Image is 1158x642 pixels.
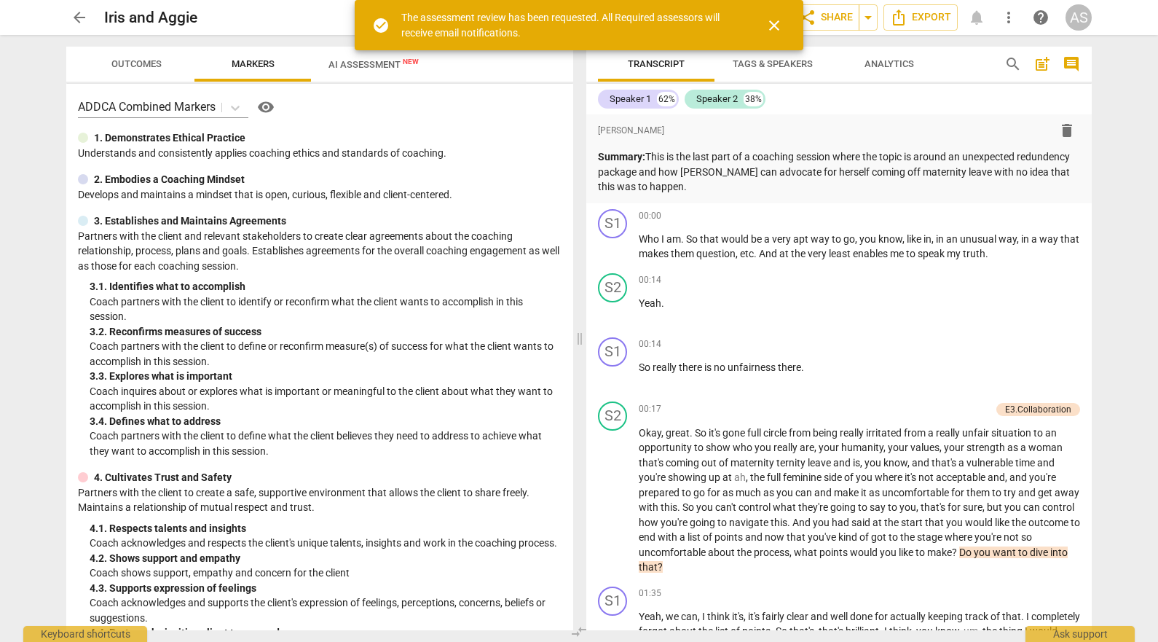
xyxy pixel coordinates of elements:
[696,501,715,513] span: you
[728,361,778,373] span: unfairness
[1007,442,1020,453] span: as
[851,517,873,528] span: said
[1058,122,1076,139] span: delete
[871,531,889,543] span: got
[254,95,277,119] button: Help
[1031,52,1054,76] button: Add summary
[1032,9,1049,26] span: help
[690,427,695,439] span: .
[923,233,931,245] span: in
[736,248,740,259] span: ,
[965,517,995,528] span: would
[899,501,916,513] span: you
[947,248,963,259] span: my
[982,501,987,513] span: ,
[819,547,850,558] span: points
[759,248,779,259] span: And
[884,517,901,528] span: the
[1045,427,1057,439] span: an
[1028,442,1063,453] span: woman
[90,521,562,536] div: 4. 1. Respects talents and insights
[864,457,883,469] span: you
[661,233,666,245] span: I
[714,531,745,543] span: points
[730,457,776,469] span: maternity
[792,517,813,528] span: And
[372,17,390,34] span: check_circle
[944,442,966,453] span: your
[639,457,666,469] span: that's
[704,361,714,373] span: is
[755,442,773,453] span: you
[78,485,562,515] p: Partners with the client to create a safe, supportive environment that allows the client to share...
[104,9,197,27] h2: Iris and Aggie
[773,442,800,453] span: really
[715,501,738,513] span: can't
[709,427,722,439] span: it's
[1021,531,1032,543] span: so
[661,517,690,528] span: you're
[819,442,841,453] span: your
[754,248,759,259] span: .
[628,58,685,69] span: Transcript
[779,248,791,259] span: at
[639,531,658,543] span: end
[1025,626,1135,642] div: Ask support
[799,9,853,26] span: Share
[830,501,858,513] span: going
[921,501,948,513] span: that's
[910,442,940,453] span: values
[962,427,991,439] span: unfair
[653,361,679,373] span: really
[808,531,838,543] span: you've
[661,501,677,513] span: this
[90,536,562,551] p: Coach acknowledges and respects the client's unique talents, insights and work in the coaching pr...
[598,149,1080,195] p: This is the last part of a coaching session where the topic is around an unexpected redundency pa...
[778,361,801,373] span: there
[700,233,721,245] span: that
[833,457,853,469] span: and
[679,361,704,373] span: there
[946,517,965,528] span: you
[1009,471,1029,483] span: and
[717,517,729,528] span: to
[791,248,808,259] span: the
[750,471,767,483] span: the
[883,4,958,31] button: Export
[248,95,277,119] a: Help
[78,146,562,161] p: Understands and consistently applies coaching ethics and standards of coaching.
[690,517,717,528] span: going
[916,501,921,513] span: ,
[948,501,963,513] span: for
[890,248,906,259] span: me
[1028,4,1054,31] a: Help
[671,248,696,259] span: them
[706,442,733,453] span: show
[763,427,789,439] span: circle
[658,531,680,543] span: with
[904,427,928,439] span: from
[94,172,245,187] p: 2. Embodies a Coaching Mindset
[23,626,147,642] div: Keyboard shortcuts
[696,92,738,106] div: Speaker 2
[767,471,783,483] span: full
[1005,471,1009,483] span: ,
[709,471,722,483] span: up
[90,414,562,429] div: 3. 4. Defines what to address
[257,98,275,116] span: visibility
[737,547,754,558] span: the
[890,9,951,26] span: Export
[902,233,907,245] span: ,
[771,517,787,528] span: this
[94,470,232,485] p: 4. Cultivates Trust and Safety
[722,427,747,439] span: gone
[811,233,832,245] span: way
[1031,233,1039,245] span: a
[721,233,751,245] span: would
[1018,487,1038,498] span: and
[719,457,730,469] span: of
[71,9,88,26] span: arrow_back
[1060,52,1083,76] button: Show/Hide comments
[765,17,783,34] span: close
[722,471,734,483] span: at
